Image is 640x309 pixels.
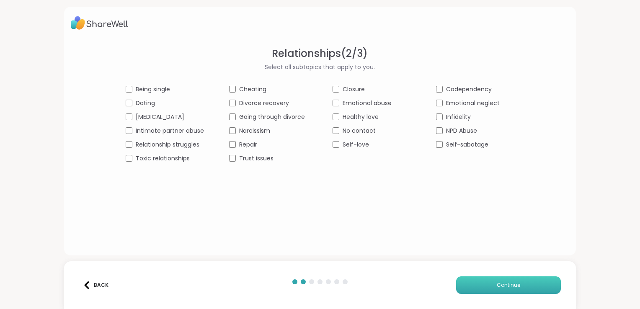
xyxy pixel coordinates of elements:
[136,140,199,149] span: Relationship struggles
[343,126,376,135] span: No contact
[136,85,170,94] span: Being single
[446,99,500,108] span: Emotional neglect
[343,85,365,94] span: Closure
[446,85,492,94] span: Codependency
[446,140,488,149] span: Self-sabotage
[446,126,477,135] span: NPD Abuse
[272,46,368,61] span: Relationships ( 2 / 3 )
[343,113,379,121] span: Healthy love
[239,154,274,163] span: Trust issues
[136,154,190,163] span: Toxic relationships
[497,281,520,289] span: Continue
[239,85,266,94] span: Cheating
[265,63,375,72] span: Select all subtopics that apply to you.
[136,99,155,108] span: Dating
[239,126,270,135] span: Narcissism
[239,140,257,149] span: Repair
[239,99,289,108] span: Divorce recovery
[136,113,184,121] span: [MEDICAL_DATA]
[456,276,561,294] button: Continue
[79,276,113,294] button: Back
[446,113,471,121] span: Infidelity
[239,113,305,121] span: Going through divorce
[343,99,392,108] span: Emotional abuse
[71,13,128,33] img: ShareWell Logo
[83,281,108,289] div: Back
[136,126,204,135] span: Intimate partner abuse
[343,140,369,149] span: Self-love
